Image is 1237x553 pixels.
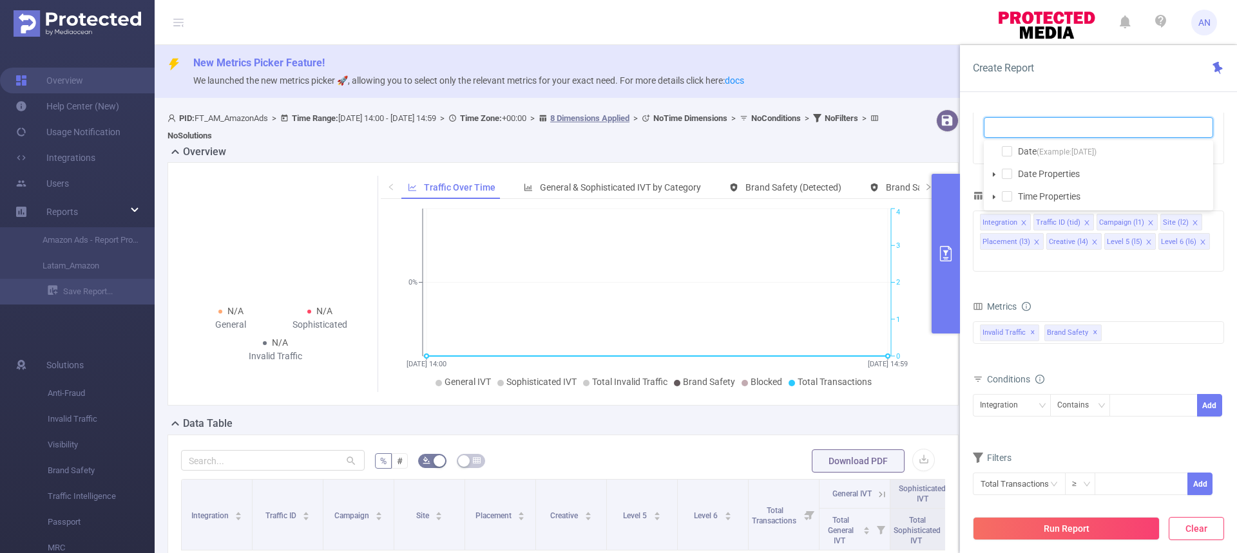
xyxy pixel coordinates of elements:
[894,516,941,545] span: Total Sophisticated IVT
[863,525,870,529] i: icon: caret-up
[227,306,244,316] span: N/A
[863,525,870,532] div: Sort
[235,510,242,518] div: Sort
[1018,169,1080,179] span: Date Properties
[436,515,443,519] i: icon: caret-down
[863,529,870,533] i: icon: caret-down
[376,515,383,519] i: icon: caret-down
[540,182,701,192] span: General & Sophisticated IVT by Category
[973,453,1012,463] span: Filters
[683,377,735,387] span: Brand Safety
[801,480,819,550] i: Filter menu
[991,171,997,178] i: icon: caret-down
[1083,480,1091,489] i: icon: down
[973,62,1034,74] span: Create Report
[517,510,525,518] div: Sort
[168,131,212,140] b: No Solutions
[46,207,78,217] span: Reports
[303,515,310,519] i: icon: caret-down
[653,510,660,514] i: icon: caret-up
[416,511,431,520] span: Site
[1033,214,1094,230] li: Traffic ID (tid)
[1097,214,1158,230] li: Campaign (l1)
[584,510,592,518] div: Sort
[334,511,371,520] span: Campaign
[1104,233,1156,250] li: Level 5 (l5)
[925,183,932,191] i: icon: right
[302,510,310,518] div: Sort
[1018,146,1097,156] span: Date
[48,509,155,535] span: Passport
[397,456,403,466] span: #
[48,483,155,509] span: Traffic Intelligence
[983,234,1030,250] div: Placement (l3)
[1072,473,1086,494] div: ≥
[550,113,629,123] u: 8 Dimensions Applied
[724,515,731,519] i: icon: caret-down
[724,510,732,518] div: Sort
[316,306,332,316] span: N/A
[48,279,155,305] a: Save Report...
[376,510,383,514] i: icon: caret-up
[1099,214,1144,231] div: Campaign (l1)
[752,506,798,525] span: Total Transactions
[436,113,448,123] span: >
[48,380,155,406] span: Anti-Fraud
[727,113,740,123] span: >
[1018,191,1080,202] span: Time Properties
[1046,233,1102,250] li: Creative (l4)
[26,253,139,279] a: Latam_Amazon
[1107,234,1142,250] div: Level 5 (l5)
[825,113,858,123] b: No Filters
[375,510,383,518] div: Sort
[168,58,180,71] i: icon: thunderbolt
[973,301,1017,312] span: Metrics
[991,194,997,200] i: icon: caret-down
[186,318,276,332] div: General
[191,511,231,520] span: Integration
[1035,375,1044,384] i: icon: info-circle
[872,509,890,550] i: Filter menu
[1015,188,1209,205] span: Time Properties
[424,182,495,192] span: Traffic Over Time
[1036,214,1080,231] div: Traffic ID (tid)
[272,337,288,348] span: N/A
[1030,325,1035,341] span: ✕
[408,183,417,192] i: icon: line-chart
[235,515,242,519] i: icon: caret-down
[623,511,649,520] span: Level 5
[694,511,720,520] span: Level 6
[183,416,233,431] h2: Data Table
[408,279,417,287] tspan: 0%
[1015,165,1209,183] span: Date Properties
[46,199,78,225] a: Reports
[524,183,533,192] i: icon: bar-chart
[653,515,660,519] i: icon: caret-down
[584,515,591,519] i: icon: caret-down
[988,120,990,135] input: filter select
[15,119,120,145] a: Usage Notification
[751,113,801,123] b: No Conditions
[435,510,443,518] div: Sort
[973,517,1160,540] button: Run Report
[724,510,731,514] i: icon: caret-up
[896,315,900,324] tspan: 1
[987,374,1044,384] span: Conditions
[980,233,1044,250] li: Placement (l3)
[387,183,395,191] i: icon: left
[896,279,900,287] tspan: 2
[518,515,525,519] i: icon: caret-down
[15,68,83,93] a: Overview
[1200,239,1206,247] i: icon: close
[745,182,841,192] span: Brand Safety (Detected)
[526,113,539,123] span: >
[584,510,591,514] i: icon: caret-up
[1049,234,1088,250] div: Creative (l4)
[268,113,280,123] span: >
[168,114,179,122] i: icon: user
[1192,220,1198,227] i: icon: close
[48,432,155,458] span: Visibility
[1033,239,1040,247] i: icon: close
[812,449,905,473] button: Download PDF
[1169,517,1224,540] button: Clear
